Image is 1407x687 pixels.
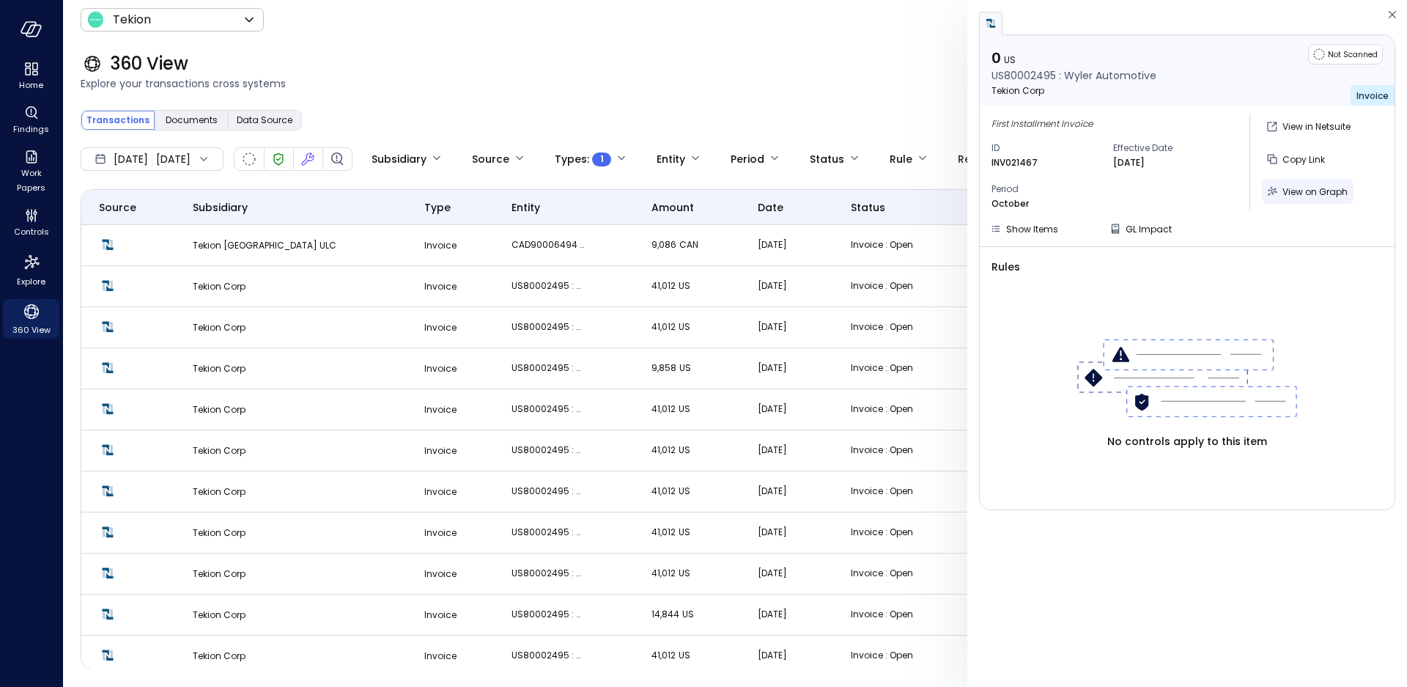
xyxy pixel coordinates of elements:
div: Subsidiary [372,147,426,172]
p: US80002495 : Wyler Automotive [512,402,585,416]
p: US80002495 : Wyler Automotive [512,484,585,499]
span: Controls [14,224,49,239]
div: Types : [555,147,611,172]
p: Tekion Corp [193,403,389,417]
div: Finding [328,150,346,168]
span: Invoice [424,567,457,580]
p: INV021467 [991,155,1038,170]
p: US80002495 : Wyler Automotive [512,361,585,375]
span: [DATE] [114,151,148,167]
span: US [679,444,690,456]
p: [DATE] [758,320,816,334]
p: Invoice : Open [851,361,924,375]
p: US80002495 : Wyler Automotive [512,566,585,581]
span: Period [991,182,1101,196]
p: [DATE] [758,443,816,458]
p: Invoice : Open [851,402,924,416]
span: Home [19,78,43,92]
img: Netsuite [99,359,117,377]
img: Icon [86,11,104,29]
button: Show Items [984,220,1064,238]
p: Tekion Corp [193,485,389,499]
p: US80002495 : Wyler Automotive [512,648,585,663]
p: View in Netsuite [1282,120,1351,134]
div: Work Papers [3,147,59,196]
p: Tekion Corp [193,567,389,581]
span: US [682,608,694,620]
p: October [991,196,1029,211]
p: [DATE] [758,484,816,499]
p: Invoice : Open [851,320,924,334]
p: 9,086 [651,238,723,252]
span: Invoice [1356,89,1389,102]
p: US80002495 : Wyler Automotive [512,279,585,293]
p: 41,012 [651,443,723,458]
p: Invoice : Open [851,279,924,293]
span: GL Impact [1126,223,1172,235]
span: US [679,485,690,497]
p: [DATE] [758,648,816,663]
button: GL Impact [1104,220,1178,238]
span: Invoice [424,403,457,416]
span: Subsidiary [193,199,248,216]
button: View on Graph [1262,179,1354,204]
div: Explore [3,249,59,290]
div: Not Scanned [1308,44,1383,65]
p: 41,012 [651,402,723,416]
span: Findings [13,122,49,136]
p: 41,012 [651,279,723,293]
p: [DATE] [758,525,816,540]
div: Reason [958,147,998,172]
span: No controls apply to this item [1107,433,1267,449]
span: Invoice [424,609,457,621]
p: US80002495 : Wyler Automotive [991,67,1156,84]
span: Invoice [424,239,457,251]
img: Netsuite [99,400,117,418]
button: View in Netsuite [1262,114,1356,139]
span: ID [991,141,1101,155]
span: Type [424,199,451,216]
span: Explore your transactions cross systems [81,76,1389,92]
div: Source [472,147,509,172]
p: US80002495 : Wyler Automotive [512,607,585,622]
p: Invoice : Open [851,238,924,252]
p: Tekion Corp [193,361,389,376]
span: Transactions [86,113,149,128]
p: [DATE] [758,361,816,375]
div: Findings [3,103,59,138]
p: 41,012 [651,320,723,334]
span: Show Items [1006,223,1058,235]
div: Not Scanned [243,153,256,166]
div: 360 View [3,299,59,339]
p: 0 [991,48,1156,67]
span: Documents [166,113,218,128]
p: US80002495 : Wyler Automotive [512,525,585,540]
img: Netsuite [99,647,117,664]
p: 41,012 [651,566,723,581]
p: [DATE] [758,607,816,622]
span: 360 View [12,323,51,337]
span: date [758,199,783,216]
p: CAD90006494 : [PERSON_NAME] on Eglinton [512,238,585,252]
div: Home [3,59,59,94]
span: Invoice [424,485,457,498]
p: Tekion Corp [193,320,389,335]
img: Netsuite [99,441,117,459]
img: Netsuite [99,236,117,254]
span: Rules [991,259,1383,275]
p: Tekion Corp [991,84,1156,98]
span: entity [512,199,540,216]
p: 9,858 [651,361,723,375]
p: [DATE] [758,238,816,252]
p: 41,012 [651,648,723,663]
p: Invoice : Open [851,648,924,663]
p: [DATE] [758,279,816,293]
p: Tekion [113,11,151,29]
span: US [679,649,690,661]
span: Invoice [424,526,457,539]
div: Rule [890,147,912,172]
div: Fixed [299,150,317,168]
div: Verified [270,150,287,168]
p: Tekion Corp [193,444,389,458]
